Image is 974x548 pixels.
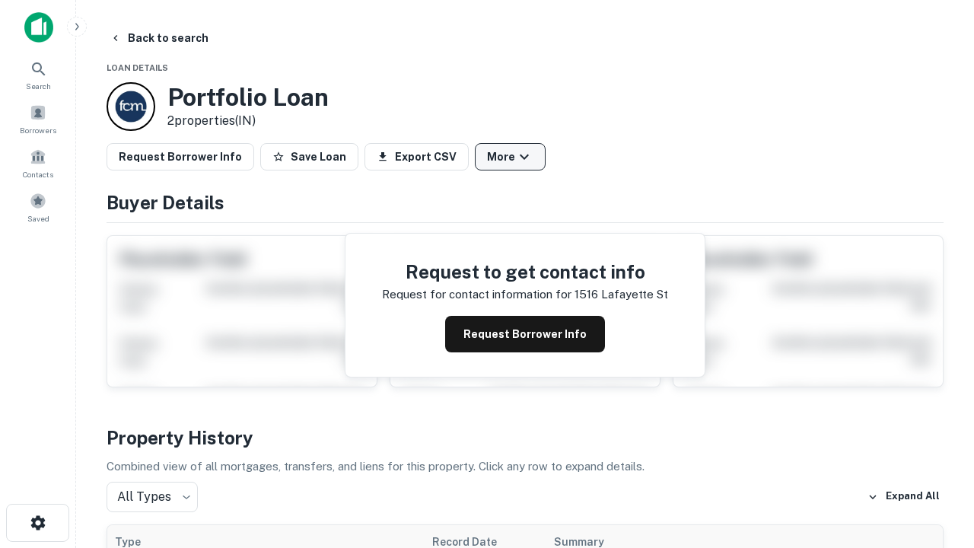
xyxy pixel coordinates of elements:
button: Request Borrower Info [445,316,605,352]
button: Back to search [103,24,215,52]
p: 2 properties (IN) [167,112,329,130]
h4: Property History [107,424,944,451]
img: capitalize-icon.png [24,12,53,43]
p: Combined view of all mortgages, transfers, and liens for this property. Click any row to expand d... [107,457,944,476]
span: Saved [27,212,49,225]
button: Export CSV [364,143,469,170]
h4: Request to get contact info [382,258,668,285]
a: Saved [5,186,72,228]
a: Borrowers [5,98,72,139]
div: All Types [107,482,198,512]
button: Request Borrower Info [107,143,254,170]
button: Save Loan [260,143,358,170]
a: Search [5,54,72,95]
h4: Buyer Details [107,189,944,216]
h3: Portfolio Loan [167,83,329,112]
span: Search [26,80,51,92]
button: Expand All [864,486,944,508]
a: Contacts [5,142,72,183]
button: More [475,143,546,170]
span: Loan Details [107,63,168,72]
p: 1516 lafayette st [575,285,668,304]
iframe: Chat Widget [898,378,974,451]
span: Borrowers [20,124,56,136]
span: Contacts [23,168,53,180]
p: Request for contact information for [382,285,571,304]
